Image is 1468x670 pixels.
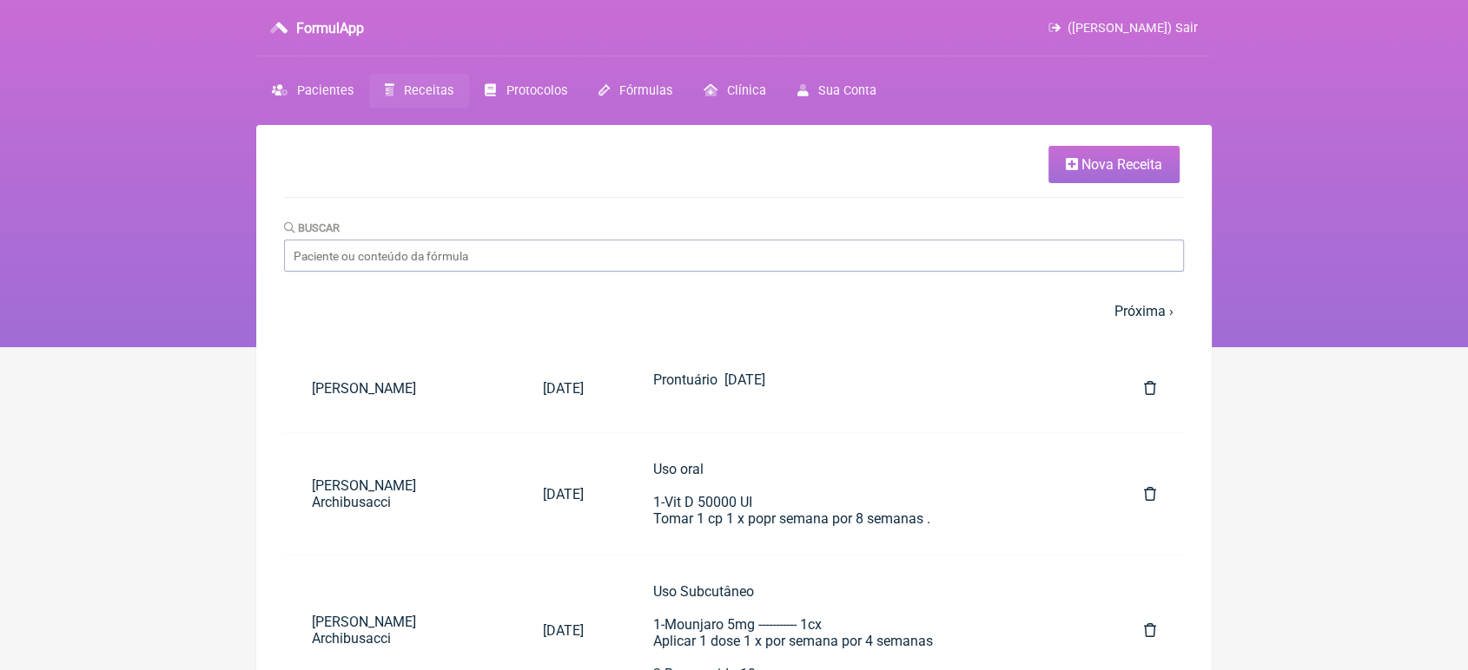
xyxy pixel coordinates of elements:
a: [PERSON_NAME] Archibusacci [284,463,515,524]
a: ([PERSON_NAME]) Sair [1048,21,1198,36]
span: Protocolos [506,83,567,98]
span: Fórmulas [619,83,672,98]
span: Sua Conta [818,83,876,98]
a: [PERSON_NAME] Archibusacci [284,600,515,660]
a: [DATE] [515,472,612,516]
a: Prontuário [DATE] [625,358,1102,418]
a: Protocolos [469,74,582,108]
a: Próxima › [1114,303,1174,319]
span: Clínica [727,83,766,98]
a: Sua Conta [782,74,892,108]
span: Receitas [404,83,453,98]
a: Uso oral1-Vit D 50000 UITomar 1 cp 1 x popr semana por 8 semanas . [625,447,1102,541]
a: Clínica [688,74,782,108]
nav: pager [284,292,1184,330]
a: [DATE] [515,366,612,411]
h3: FormulApp [296,20,364,36]
input: Paciente ou conteúdo da fórmula [284,240,1184,272]
a: [DATE] [515,608,612,653]
a: Fórmulas [583,74,688,108]
div: Prontuário [DATE] [653,371,1075,404]
a: Nova Receita [1048,146,1180,183]
a: Receitas [369,74,469,108]
label: Buscar [284,221,340,234]
span: Nova Receita [1081,156,1162,173]
a: Pacientes [256,74,369,108]
span: Pacientes [297,83,354,98]
span: ([PERSON_NAME]) Sair [1068,21,1198,36]
a: [PERSON_NAME] [284,366,515,411]
div: Uso oral 1-Vit D 50000 UI Tomar 1 cp 1 x popr semana por 8 semanas . [653,461,1075,527]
